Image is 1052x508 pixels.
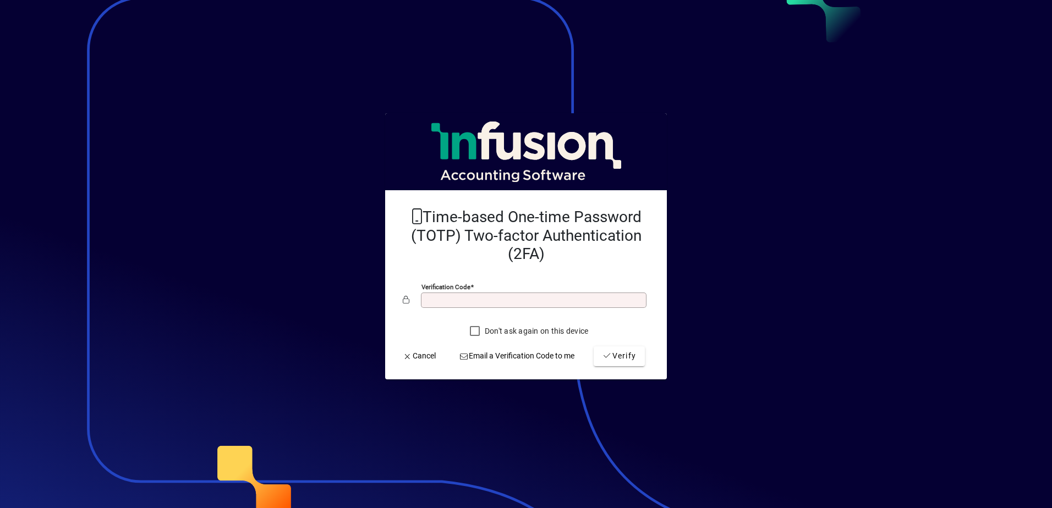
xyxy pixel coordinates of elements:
button: Verify [594,346,645,366]
mat-label: Verification code [421,283,470,291]
span: Email a Verification Code to me [459,350,575,362]
button: Cancel [398,346,440,366]
span: Cancel [403,350,436,362]
span: Verify [602,350,636,362]
button: Email a Verification Code to me [455,346,579,366]
label: Don't ask again on this device [483,325,589,336]
h2: Time-based One-time Password (TOTP) Two-factor Authentication (2FA) [403,208,649,263]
